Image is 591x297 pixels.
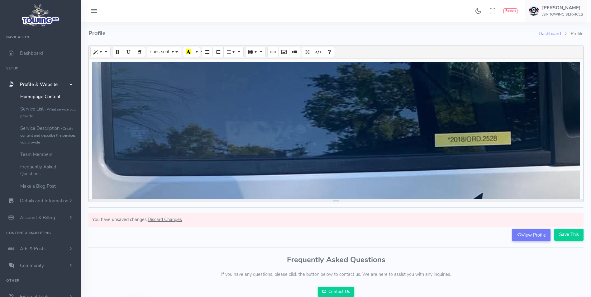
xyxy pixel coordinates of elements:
[20,262,44,269] span: Community
[147,47,181,57] button: Font Family
[194,47,200,57] button: More Color
[123,47,134,57] button: Underline (CTRL+U)
[542,5,583,10] h5: [PERSON_NAME]
[20,107,76,119] small: What service you provide
[150,49,169,54] span: sans-serif
[512,229,550,241] a: View Profile
[20,50,43,56] span: Dashboard
[16,90,81,103] a: Homepage Content
[503,8,517,14] button: Report
[16,148,81,161] a: Team Members
[88,256,584,264] h3: Frequently Asked Questions
[20,81,58,87] span: Profile & Website
[20,198,69,204] span: Details and Information
[16,103,81,122] a: Service List -What service you provide
[88,213,584,227] div: You have unsaved changes.
[554,229,584,241] input: Save This
[90,47,111,57] button: Style
[289,47,300,57] button: Video
[542,12,583,16] h6: JSR TOWING SERVICES
[561,31,584,37] li: Profile
[89,199,583,202] div: resize
[183,47,194,57] button: Recent Color
[112,47,123,57] button: Bold (CTRL+B)
[245,47,265,57] button: Table
[88,22,539,45] h4: Profile
[529,6,539,16] img: user-image
[313,47,324,57] button: Code View
[318,287,355,297] a: Contact Us
[324,47,335,57] button: Help
[223,47,244,57] button: Paragraph
[539,31,561,37] a: Dashboard
[16,180,81,192] a: Make a Blog Post
[212,47,224,57] button: Ordered list (CTRL+SHIFT+NUM8)
[20,2,62,28] img: logo
[20,214,55,221] span: Account & Billing
[20,246,45,252] span: Ads & Posts
[202,47,213,57] button: Unordered list (CTRL+SHIFT+NUM7)
[134,47,145,57] button: Remove Font Style (CTRL+\)
[20,126,76,145] small: Create content and describe the services you provide
[148,216,182,223] span: Discard Changes
[278,47,289,57] button: Picture
[16,122,81,148] a: Service Description -Create content and describe the services you provide
[88,271,584,278] p: If you have any questions, please click the button below to contact us. We are here to assist you...
[16,161,81,180] a: Frequently Asked Questions
[302,47,313,57] button: Full Screen
[267,47,279,57] button: Link (CTRL+K)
